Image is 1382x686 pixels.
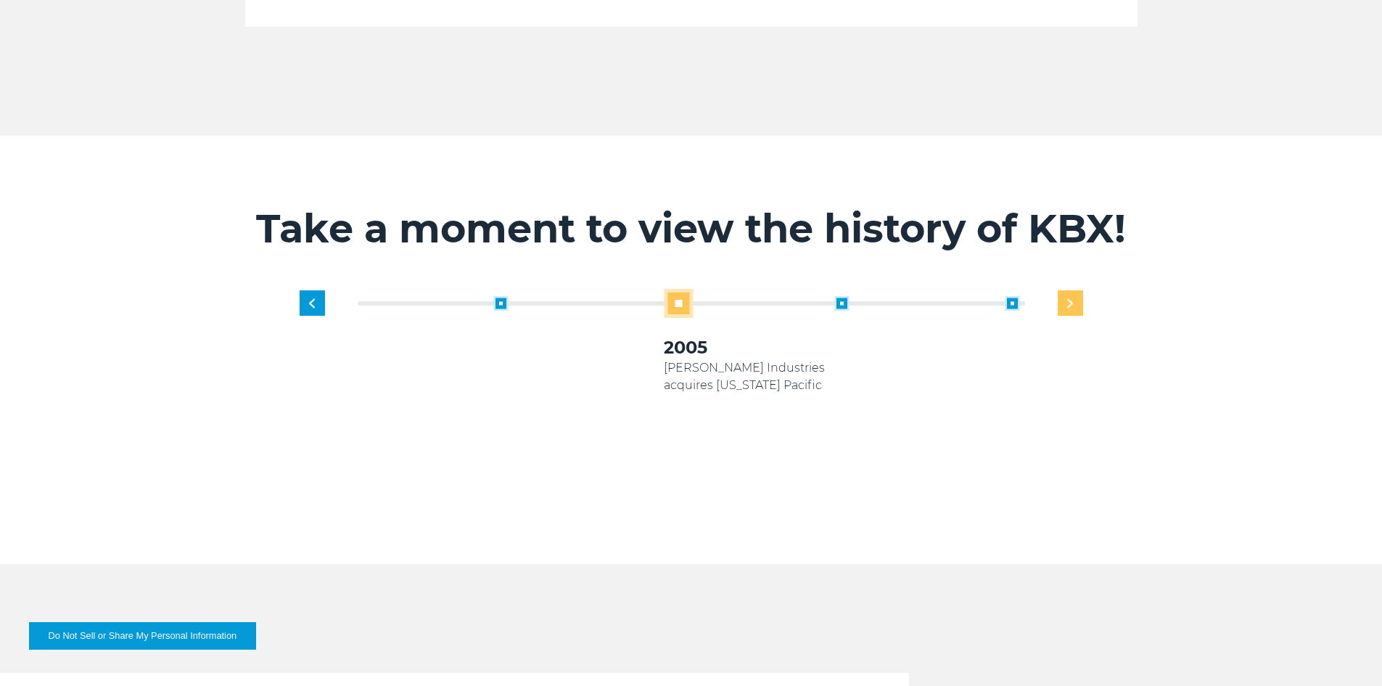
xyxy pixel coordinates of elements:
[245,205,1138,253] h2: Take a moment to view the history of KBX!
[1058,290,1083,316] div: Next slide
[300,290,325,316] div: Previous slide
[29,622,256,650] button: Do Not Sell or Share My Personal Information
[1067,298,1073,308] img: next slide
[664,336,834,359] h3: 2005
[309,298,315,308] img: previous slide
[664,359,834,394] p: [PERSON_NAME] Industries acquires [US_STATE] Pacific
